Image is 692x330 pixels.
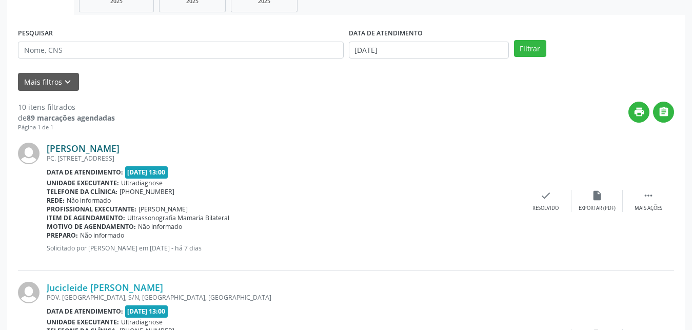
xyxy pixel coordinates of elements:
b: Data de atendimento: [47,307,123,316]
label: DATA DE ATENDIMENTO [349,26,423,42]
label: PESQUISAR [18,26,53,42]
b: Rede: [47,196,65,205]
b: Unidade executante: [47,318,119,326]
button:  [653,102,674,123]
button: Filtrar [514,40,546,57]
b: Telefone da clínica: [47,187,117,196]
b: Preparo: [47,231,78,240]
div: Mais ações [635,205,662,212]
i:  [658,106,669,118]
input: Selecione um intervalo [349,42,509,59]
i: keyboard_arrow_down [62,76,73,88]
div: Resolvido [532,205,559,212]
div: Exportar (PDF) [579,205,616,212]
span: [PERSON_NAME] [139,205,188,213]
div: PC. [STREET_ADDRESS] [47,154,520,163]
span: [PHONE_NUMBER] [120,187,174,196]
div: de [18,112,115,123]
b: Profissional executante: [47,205,136,213]
input: Nome, CNS [18,42,344,59]
span: Não informado [80,231,124,240]
span: Ultrassonografia Mamaria Bilateral [127,213,229,222]
b: Unidade executante: [47,179,119,187]
span: [DATE] 13:00 [125,166,168,178]
div: POV. [GEOGRAPHIC_DATA], S/N, [GEOGRAPHIC_DATA], [GEOGRAPHIC_DATA] [47,293,520,302]
strong: 89 marcações agendadas [27,113,115,123]
button: Mais filtroskeyboard_arrow_down [18,73,79,91]
b: Motivo de agendamento: [47,222,136,231]
button: print [628,102,649,123]
div: Página 1 de 1 [18,123,115,132]
span: Não informado [67,196,111,205]
b: Data de atendimento: [47,168,123,177]
i: check [540,190,551,201]
a: Jucicleide [PERSON_NAME] [47,282,163,293]
span: Ultradiagnose [121,318,163,326]
div: 10 itens filtrados [18,102,115,112]
img: img [18,282,39,303]
span: Ultradiagnose [121,179,163,187]
span: Não informado [138,222,182,231]
b: Item de agendamento: [47,213,125,222]
i: insert_drive_file [591,190,603,201]
i:  [643,190,654,201]
img: img [18,143,39,164]
span: [DATE] 13:00 [125,305,168,317]
i: print [634,106,645,118]
a: [PERSON_NAME] [47,143,120,154]
p: Solicitado por [PERSON_NAME] em [DATE] - há 7 dias [47,244,520,253]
